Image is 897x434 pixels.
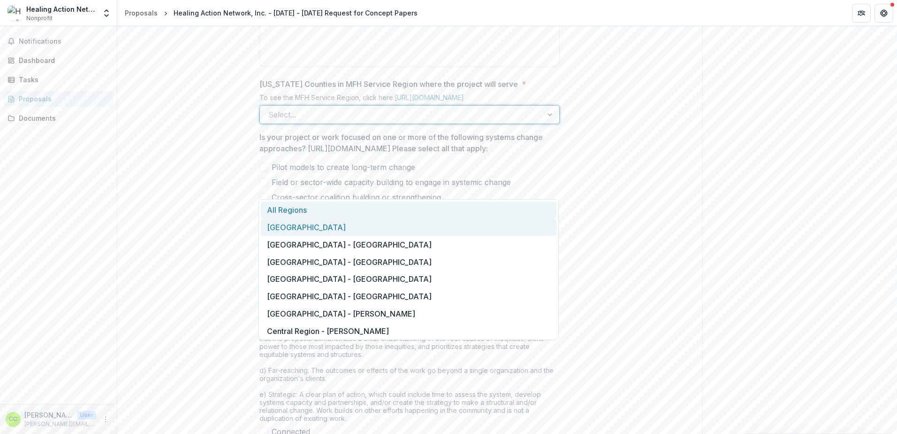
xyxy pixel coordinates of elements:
a: Dashboard [4,53,113,68]
div: [GEOGRAPHIC_DATA] - [GEOGRAPHIC_DATA] [261,271,556,288]
a: Proposals [4,91,113,107]
p: [PERSON_NAME][EMAIL_ADDRESS][DOMAIN_NAME] [24,420,96,428]
div: Tasks [19,75,106,85]
p: [PERSON_NAME] [24,410,73,420]
nav: breadcrumb [121,6,421,20]
p: User [77,411,96,419]
button: Get Help [874,4,893,23]
p: [US_STATE] Counties in MFH Service Region where the project will serve [259,78,518,90]
button: Partners [852,4,871,23]
div: Proposals [125,8,158,18]
button: Open entity switcher [100,4,113,23]
div: Central Region - [PERSON_NAME] [261,322,556,340]
div: [GEOGRAPHIC_DATA] [261,219,556,236]
div: All Regions [261,201,556,219]
div: [GEOGRAPHIC_DATA] - [GEOGRAPHIC_DATA] [261,236,556,253]
div: [GEOGRAPHIC_DATA] - [PERSON_NAME] [261,305,556,322]
span: Nonprofit [26,14,53,23]
div: Healing Action Network, Inc. - [DATE] - [DATE] Request for Concept Papers [174,8,418,18]
div: [GEOGRAPHIC_DATA] - [GEOGRAPHIC_DATA] [261,288,556,305]
img: Healing Action Network Inc [8,6,23,21]
span: Field or sector-wide capacity building to engage in systemic change [272,177,511,188]
span: Notifications [19,38,109,46]
button: Notifications [4,34,113,49]
a: [URL][DOMAIN_NAME] [395,93,464,101]
div: a) Connected: Partnerships (formal or informal) that will strengthen an existing network or build... [259,271,560,426]
div: Healing Action Network Inc [26,4,96,14]
div: Dashboard [19,55,106,65]
p: Is your project or work focused on one or more of the following systems change approaches? [URL][... [259,132,554,154]
a: Documents [4,110,113,126]
span: Cross-sector coalition building or strengthening [272,192,441,203]
div: Cassandra Cooke [9,416,17,422]
span: Pilot models to create long-term change [272,162,415,173]
a: Proposals [121,6,161,20]
div: Documents [19,113,106,123]
div: Proposals [19,94,106,104]
a: Tasks [4,72,113,87]
button: More [100,414,111,425]
div: [GEOGRAPHIC_DATA] - [GEOGRAPHIC_DATA] [261,253,556,271]
div: To see the MFH Service Region, click here: [259,93,560,105]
